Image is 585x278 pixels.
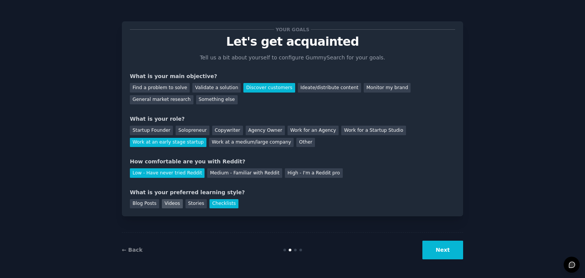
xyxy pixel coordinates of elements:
[162,199,183,209] div: Videos
[130,138,206,147] div: Work at an early stage startup
[130,158,455,166] div: How comfortable are you with Reddit?
[209,138,294,147] div: Work at a medium/large company
[274,26,311,34] span: Your goals
[176,126,209,135] div: Solopreneur
[288,126,339,135] div: Work for an Agency
[243,83,295,93] div: Discover customers
[130,35,455,48] p: Let's get acquainted
[130,115,455,123] div: What is your role?
[298,83,361,93] div: Ideate/distribute content
[192,83,241,93] div: Validate a solution
[130,168,205,178] div: Low - Have never tried Reddit
[364,83,411,93] div: Monitor my brand
[207,168,282,178] div: Medium - Familiar with Reddit
[296,138,315,147] div: Other
[422,241,463,259] button: Next
[197,54,388,62] p: Tell us a bit about yourself to configure GummySearch for your goals.
[130,72,455,80] div: What is your main objective?
[122,247,142,253] a: ← Back
[185,199,207,209] div: Stories
[209,199,238,209] div: Checklists
[130,199,159,209] div: Blog Posts
[130,95,193,105] div: General market research
[285,168,343,178] div: High - I'm a Reddit pro
[212,126,243,135] div: Copywriter
[130,83,190,93] div: Find a problem to solve
[130,126,173,135] div: Startup Founder
[341,126,406,135] div: Work for a Startup Studio
[246,126,285,135] div: Agency Owner
[196,95,238,105] div: Something else
[130,189,455,197] div: What is your preferred learning style?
